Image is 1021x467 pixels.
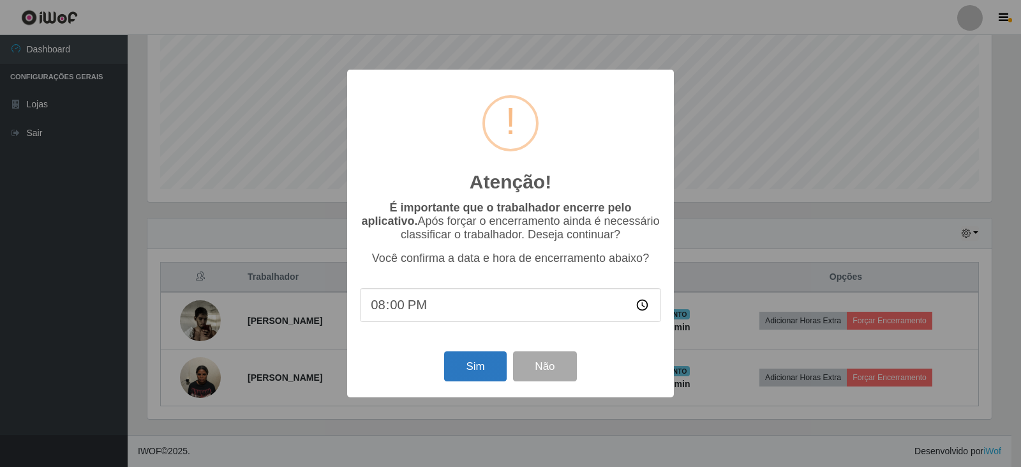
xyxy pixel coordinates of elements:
[444,351,506,381] button: Sim
[360,252,661,265] p: Você confirma a data e hora de encerramento abaixo?
[360,201,661,241] p: Após forçar o encerramento ainda é necessário classificar o trabalhador. Deseja continuar?
[361,201,631,227] b: É importante que o trabalhador encerre pelo aplicativo.
[470,171,551,194] h2: Atenção!
[513,351,576,381] button: Não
